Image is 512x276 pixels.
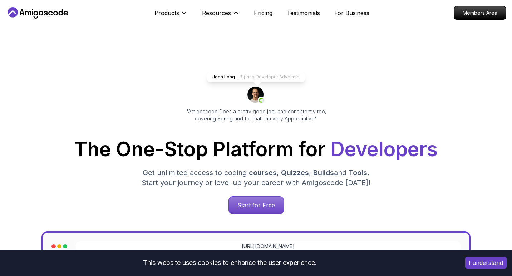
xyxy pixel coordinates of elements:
[242,243,295,250] a: [URL][DOMAIN_NAME]
[202,9,240,23] button: Resources
[247,87,265,104] img: josh long
[454,6,506,20] a: Members Area
[136,168,376,188] p: Get unlimited access to coding , , and . Start your journey or level up your career with Amigosco...
[287,9,320,17] a: Testimonials
[465,257,507,269] button: Accept cookies
[249,168,277,177] span: courses
[330,137,438,161] span: Developers
[154,9,188,23] button: Products
[281,168,309,177] span: Quizzes
[349,168,367,177] span: Tools
[202,9,231,17] p: Resources
[254,9,272,17] a: Pricing
[228,196,284,214] a: Start for Free
[212,74,235,80] p: Jogh Long
[313,168,334,177] span: Builds
[334,9,369,17] a: For Business
[454,6,506,19] p: Members Area
[229,197,284,214] p: Start for Free
[5,255,454,271] div: This website uses cookies to enhance the user experience.
[176,108,336,122] p: "Amigoscode Does a pretty good job, and consistently too, covering Spring and for that, I'm very ...
[11,139,501,159] h1: The One-Stop Platform for
[154,9,179,17] p: Products
[241,74,300,80] p: Spring Developer Advocate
